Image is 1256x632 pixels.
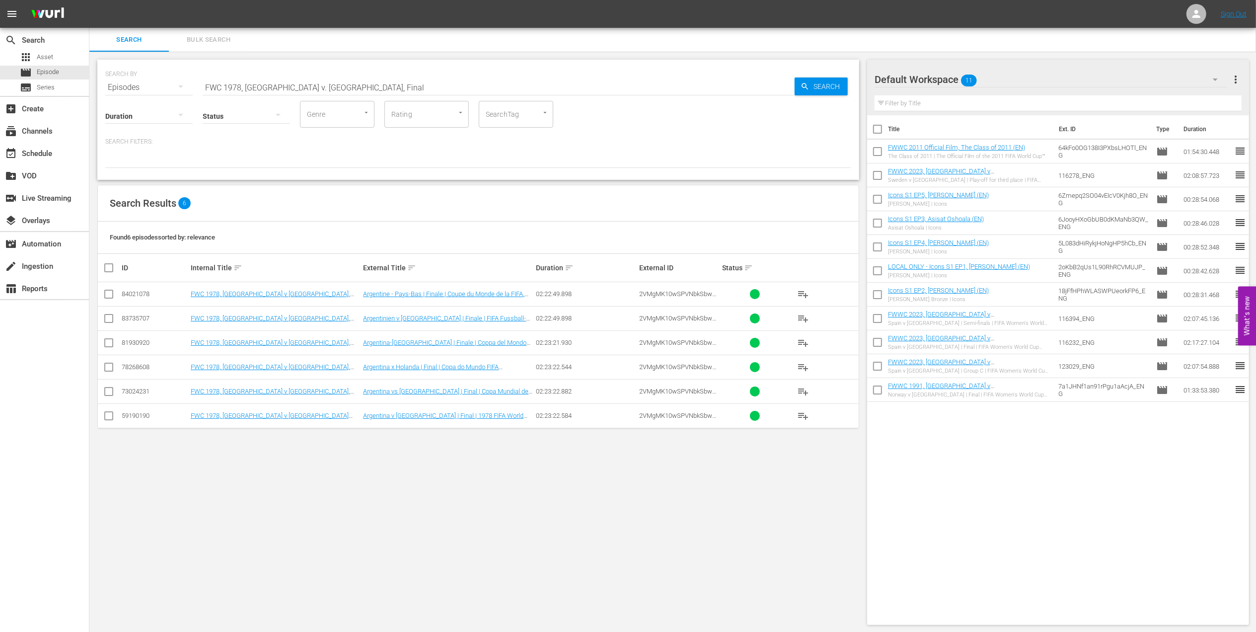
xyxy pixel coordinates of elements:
td: 00:28:31.468 [1180,283,1234,307]
a: FWC 1978, [GEOGRAPHIC_DATA] v [GEOGRAPHIC_DATA], Final - FMR (ES) [191,388,354,402]
a: FWC 1978, [GEOGRAPHIC_DATA] v [GEOGRAPHIC_DATA], Final - FMR (PT) [191,363,354,378]
a: FWWC 2023, [GEOGRAPHIC_DATA] v [GEOGRAPHIC_DATA] (EN) [888,334,994,349]
div: External ID [639,264,719,272]
button: Search [795,78,848,95]
div: [PERSON_NAME] | Icons [888,201,989,207]
span: Series [20,81,32,93]
span: playlist_add [797,386,809,397]
button: Open [456,108,465,117]
span: Episode [1156,360,1168,372]
td: 02:07:45.136 [1180,307,1234,330]
span: sort [565,263,574,272]
a: FWC 1978, [GEOGRAPHIC_DATA] v [GEOGRAPHIC_DATA], Final - FMR (DE) [191,315,354,329]
span: playlist_add [797,337,809,349]
span: Series [37,82,55,92]
div: Episodes [105,74,193,101]
span: Episode [1156,193,1168,205]
div: 02:22:49.898 [536,290,636,298]
div: [PERSON_NAME] | Icons [888,248,989,255]
a: Icons S1 EP3, Asisat Oshoala (EN) [888,215,984,223]
td: 00:28:54.068 [1180,187,1234,211]
a: Argentina x Holanda | Final | Copa do Mundo FIFA [GEOGRAPHIC_DATA] 1978 | Jogo completo [363,363,503,378]
a: FWC 1978, [GEOGRAPHIC_DATA] v [GEOGRAPHIC_DATA], Final - FMR (FR) [191,290,354,305]
th: Type [1150,115,1178,143]
td: 123029_ENG [1054,354,1153,378]
a: FWWC 1991, [GEOGRAPHIC_DATA] v [GEOGRAPHIC_DATA] (EN) [888,382,994,397]
span: 2VMgMK10wSPVNbkSbwKuOr_ENG [639,412,716,427]
button: playlist_add [791,282,815,306]
span: sort [407,263,416,272]
div: 02:23:22.882 [536,388,636,395]
div: [PERSON_NAME] | Icons [888,272,1030,279]
span: menu [6,8,18,20]
a: Argentina-[GEOGRAPHIC_DATA] | Finale | Coppa del Mondo FIFA Argentina 1978 | Match completo [363,339,530,354]
span: reorder [1234,384,1246,395]
a: FWC 1978, [GEOGRAPHIC_DATA] v [GEOGRAPHIC_DATA] (EN) [191,412,353,427]
span: Episode [1156,146,1168,158]
div: Internal Title [191,262,360,274]
a: LOCAL ONLY - Icons S1 EP1, [PERSON_NAME] (EN) [888,263,1030,270]
span: 11 [961,70,977,91]
a: FWWC 2023, [GEOGRAPHIC_DATA] v [GEOGRAPHIC_DATA] (EN) new [888,311,994,325]
span: reorder [1234,193,1246,205]
span: Create [5,103,17,115]
span: Episode [1156,217,1168,229]
span: 2VMgMK10wSPVNbkSbwKuOr_DE [639,315,716,329]
span: Schedule [5,148,17,159]
button: playlist_add [791,404,815,428]
span: Asset [37,52,53,62]
span: reorder [1234,169,1246,181]
button: Open Feedback Widget [1238,287,1256,346]
td: 116278_ENG [1054,163,1153,187]
div: Duration [536,262,636,274]
a: FWWC 2023, [GEOGRAPHIC_DATA] v [GEOGRAPHIC_DATA] (EN) [888,358,994,373]
th: Ext. ID [1053,115,1150,143]
div: External Title [363,262,532,274]
div: 81930920 [122,339,188,346]
div: 84021078 [122,290,188,298]
button: playlist_add [791,380,815,403]
td: 6Zmepq2SO04vEIcV0Kjh8O_ENG [1054,187,1153,211]
span: Episode [20,67,32,79]
div: Sweden v [GEOGRAPHIC_DATA] | Play-off for third place | FIFA Women's World Cup [GEOGRAPHIC_DATA] ... [888,177,1050,183]
a: Argentinien v [GEOGRAPHIC_DATA] | Finale | FIFA Fussball-Weltmeisterschaft [GEOGRAPHIC_DATA] 1978... [363,315,530,337]
td: 00:28:52.348 [1180,235,1234,259]
span: playlist_add [797,288,809,300]
td: 02:07:54.888 [1180,354,1234,378]
button: more_vert [1230,68,1242,91]
span: Search [5,34,17,46]
div: Status [722,262,788,274]
td: 01:33:53.380 [1180,378,1234,402]
span: 2VMgMK10wSPVNbkSbwKuOr_ITA [639,339,716,354]
div: [PERSON_NAME] Bronze | Icons [888,296,989,303]
span: more_vert [1230,74,1242,85]
span: Bulk Search [175,34,242,46]
div: 02:23:22.584 [536,412,636,419]
td: 18jFfHPhWLASWPUeorkFP6_ENG [1054,283,1153,307]
td: 02:08:57.723 [1180,163,1234,187]
a: Argentine - Pays-Bas | Finale | Coupe du Monde de la FIFA, [GEOGRAPHIC_DATA] 1978™ | Match complet [363,290,528,305]
a: Icons S1 EP2, [PERSON_NAME] (EN) [888,287,989,294]
span: Episode [1156,265,1168,277]
span: VOD [5,170,17,182]
td: 7a1JHNf1an91rPgu1aAcjA_ENG [1054,378,1153,402]
span: 6 [178,197,191,209]
td: 116394_ENG [1054,307,1153,330]
td: 116232_ENG [1054,330,1153,354]
td: 2oKbB2qUs1L90RhRCVMUJP_ENG [1054,259,1153,283]
div: The Class of 2011 | The Official Film of the 2011 FIFA World Cup™ [888,153,1045,159]
button: Open [362,108,371,117]
span: reorder [1234,217,1246,229]
span: 2VMgMK10wSPVNbkSbwKuOr_POR [639,363,716,378]
a: Argentina v [GEOGRAPHIC_DATA] | Final | 1978 FIFA World Cup [GEOGRAPHIC_DATA]™ | Full Match Replay [363,412,527,427]
div: Norway v [GEOGRAPHIC_DATA] | Final | FIFA Women's World Cup China PR 1991™ | Full Match Replay [888,392,1050,398]
p: Search Filters: [105,138,851,146]
td: 00:28:46.028 [1180,211,1234,235]
td: 00:28:42.628 [1180,259,1234,283]
div: 78268608 [122,363,188,371]
td: 02:17:27.104 [1180,330,1234,354]
td: 64kFo0OG138I3PXbsLHOTl_ENG [1054,140,1153,163]
span: playlist_add [797,410,809,422]
span: Asset [20,51,32,63]
span: Live Streaming [5,192,17,204]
